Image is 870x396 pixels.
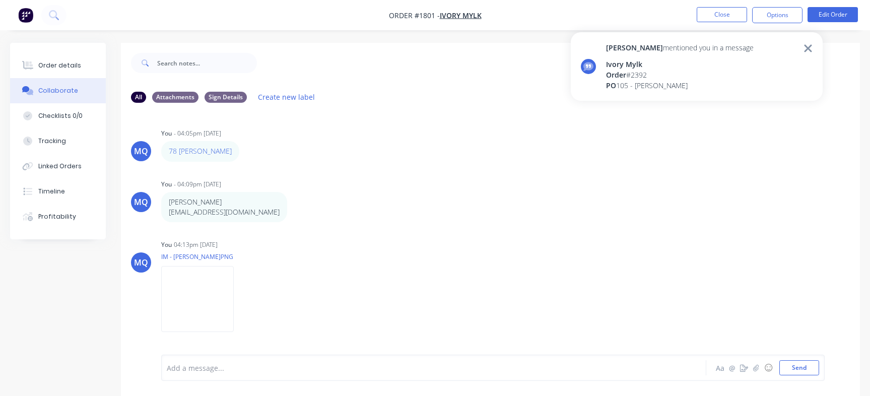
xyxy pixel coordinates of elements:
div: Ivory Mylk [606,59,754,70]
div: You [161,129,172,138]
button: Tracking [10,128,106,154]
div: Timeline [38,187,65,196]
button: Collaborate [10,78,106,103]
div: 105 - [PERSON_NAME] [606,80,754,91]
div: mentioned you in a message [606,42,754,53]
div: MQ [134,256,148,269]
div: Sign Details [205,92,247,103]
button: Send [779,360,819,375]
button: Create new label [253,90,320,104]
div: Collaborate [38,86,78,95]
p: [EMAIL_ADDRESS][DOMAIN_NAME] [169,207,280,217]
a: 78 [PERSON_NAME] [169,146,232,156]
div: Tracking [38,137,66,146]
span: [PERSON_NAME] [606,43,663,52]
p: [PERSON_NAME] [169,197,280,207]
div: # 2392 [606,70,754,80]
div: Checklists 0/0 [38,111,83,120]
div: You [161,180,172,189]
button: Aa [714,362,726,374]
div: - 04:05pm [DATE] [174,129,221,138]
button: Checklists 0/0 [10,103,106,128]
span: Order [606,70,626,80]
button: Timeline [10,179,106,204]
div: MQ [134,196,148,208]
div: - 04:09pm [DATE] [174,180,221,189]
button: ☺ [762,362,774,374]
button: Profitability [10,204,106,229]
p: IM - [PERSON_NAME]PNG [161,252,244,261]
span: Order #1801 - [389,11,440,20]
div: All [131,92,146,103]
a: Ivory Mylk [440,11,482,20]
img: Factory [18,8,33,23]
button: Order details [10,53,106,78]
input: Search notes... [157,53,257,73]
button: @ [726,362,738,374]
div: You [161,240,172,249]
span: PO [606,81,616,90]
button: Close [697,7,747,22]
div: Profitability [38,212,76,221]
button: Linked Orders [10,154,106,179]
div: 04:13pm [DATE] [174,240,218,249]
button: Edit Order [808,7,858,22]
div: Linked Orders [38,162,82,171]
button: Options [752,7,802,23]
div: Attachments [152,92,198,103]
div: MQ [134,145,148,157]
div: Order details [38,61,81,70]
